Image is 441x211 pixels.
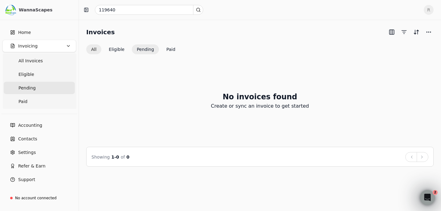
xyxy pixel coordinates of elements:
[211,102,309,110] p: Create or sync an invoice to get started
[2,173,76,186] button: Support
[86,27,115,37] h2: Invoices
[4,95,75,108] a: Paid
[2,119,76,131] a: Accounting
[15,195,57,201] div: No account connected
[18,98,27,105] span: Paid
[18,85,36,91] span: Pending
[2,40,76,52] button: Invoicing
[2,146,76,159] a: Settings
[18,29,31,36] span: Home
[4,82,75,94] a: Pending
[4,55,75,67] a: All Invoices
[132,44,159,54] button: Pending
[95,5,203,15] input: Search
[18,149,36,156] span: Settings
[424,27,434,37] button: More
[411,27,421,37] button: Sort
[18,43,38,49] span: Invoicing
[18,58,43,64] span: All Invoices
[104,44,129,54] button: Eligible
[18,163,46,169] span: Refer & Earn
[2,160,76,172] button: Refer & Earn
[111,155,119,159] span: 1 - 0
[424,5,434,15] button: R
[4,68,75,81] a: Eligible
[2,192,76,204] a: No account connected
[18,176,35,183] span: Support
[86,44,180,54] div: Invoice filter options
[18,122,42,129] span: Accounting
[18,136,37,142] span: Contacts
[5,4,16,15] img: c78f061d-795f-4796-8eaa-878e83f7b9c5.png
[18,71,34,78] span: Eligible
[161,44,180,54] button: Paid
[127,155,130,159] span: 0
[2,26,76,39] a: Home
[19,7,73,13] div: WannaScapes
[91,155,110,159] span: Showing
[223,91,297,102] h2: No invoices found
[420,190,435,205] iframe: Intercom live chat
[121,155,125,159] span: of
[86,44,101,54] button: All
[2,133,76,145] a: Contacts
[433,190,438,195] span: 2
